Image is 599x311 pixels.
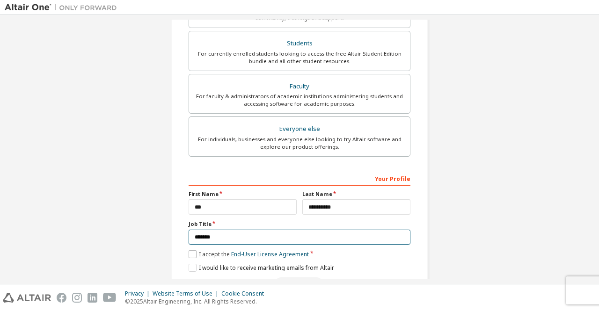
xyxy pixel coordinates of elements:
[189,250,309,258] label: I accept the
[302,190,410,198] label: Last Name
[195,37,404,50] div: Students
[189,171,410,186] div: Your Profile
[195,123,404,136] div: Everyone else
[189,220,410,228] label: Job Title
[72,293,82,303] img: instagram.svg
[3,293,51,303] img: altair_logo.svg
[125,297,270,305] p: © 2025 Altair Engineering, Inc. All Rights Reserved.
[88,293,97,303] img: linkedin.svg
[103,293,117,303] img: youtube.svg
[5,3,122,12] img: Altair One
[195,50,404,65] div: For currently enrolled students looking to access the free Altair Student Edition bundle and all ...
[189,264,334,272] label: I would like to receive marketing emails from Altair
[231,250,309,258] a: End-User License Agreement
[57,293,66,303] img: facebook.svg
[195,93,404,108] div: For faculty & administrators of academic institutions administering students and accessing softwa...
[189,277,410,291] div: Read and acccept EULA to continue
[189,190,297,198] label: First Name
[195,136,404,151] div: For individuals, businesses and everyone else looking to try Altair software and explore our prod...
[195,80,404,93] div: Faculty
[221,290,270,297] div: Cookie Consent
[153,290,221,297] div: Website Terms of Use
[125,290,153,297] div: Privacy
